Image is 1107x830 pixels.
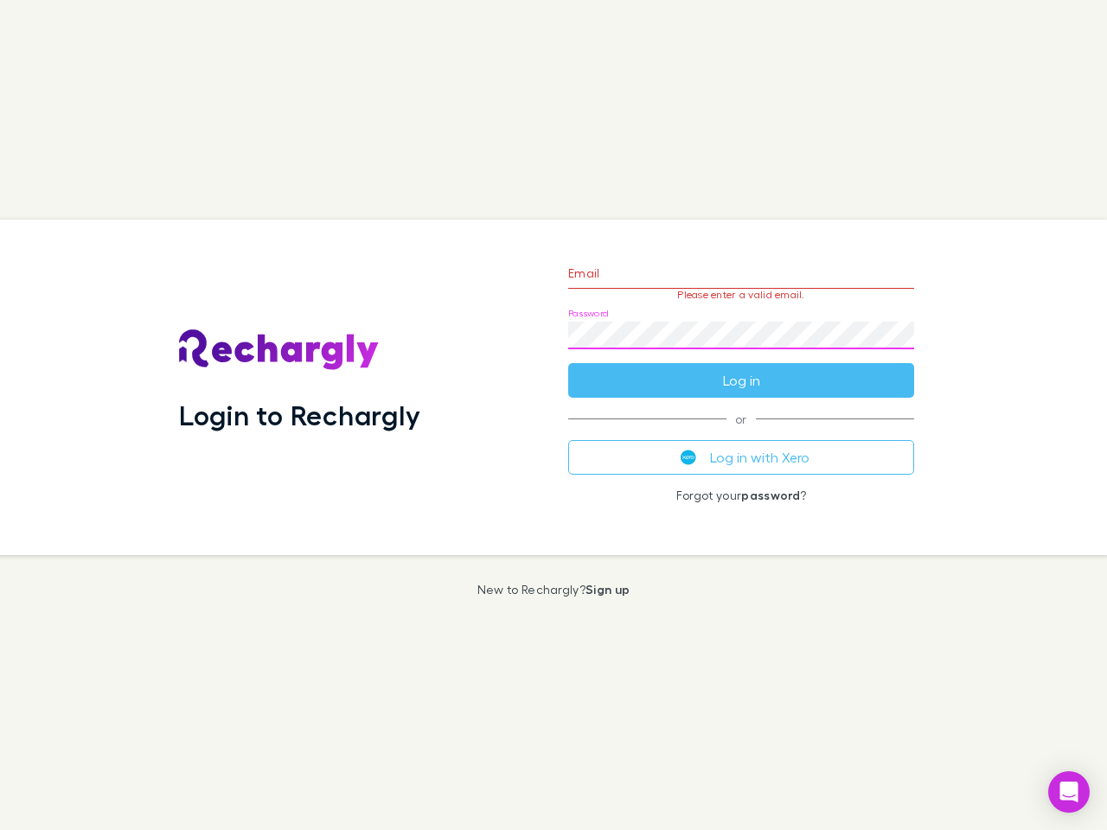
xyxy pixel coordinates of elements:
[568,289,914,301] p: Please enter a valid email.
[1048,771,1090,813] div: Open Intercom Messenger
[477,583,630,597] p: New to Rechargly?
[741,488,800,502] a: password
[179,399,420,431] h1: Login to Rechargly
[568,307,609,320] label: Password
[681,450,696,465] img: Xero's logo
[568,363,914,398] button: Log in
[585,582,630,597] a: Sign up
[568,418,914,419] span: or
[568,440,914,475] button: Log in with Xero
[179,329,380,371] img: Rechargly's Logo
[568,488,914,502] p: Forgot your ?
